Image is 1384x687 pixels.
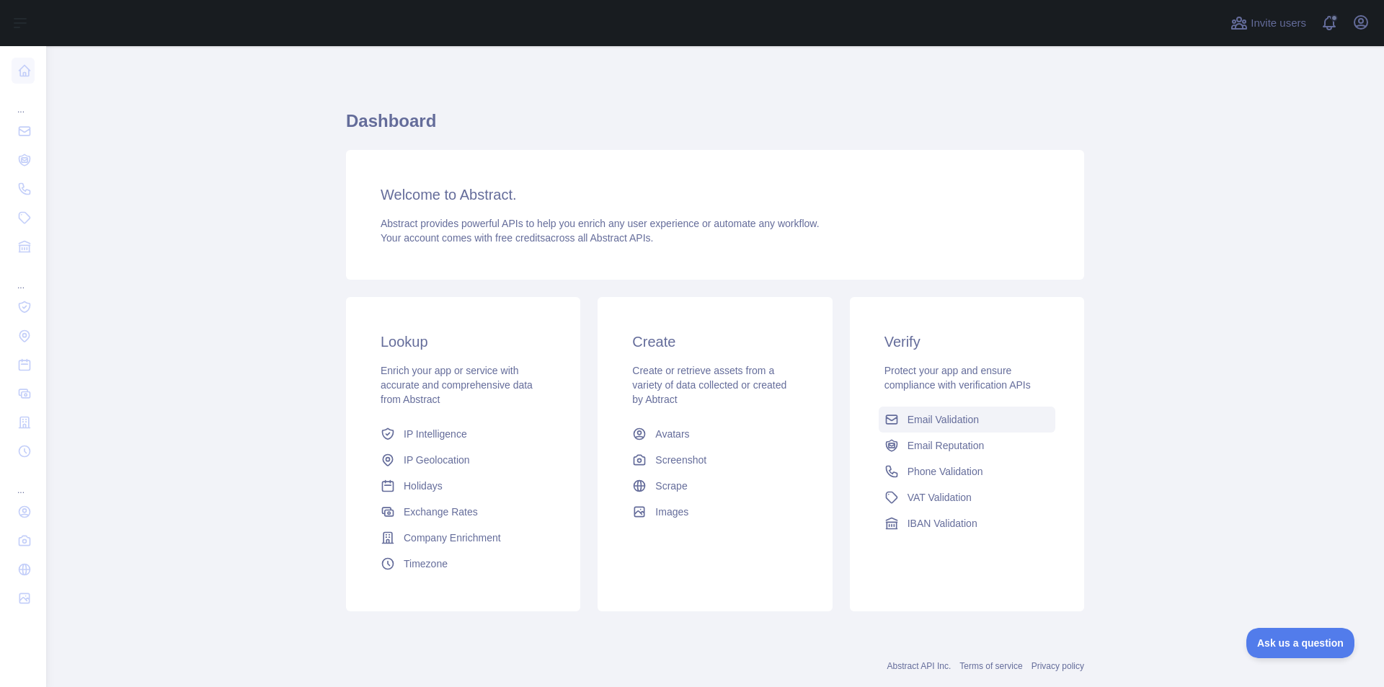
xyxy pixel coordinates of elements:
span: VAT Validation [908,490,972,505]
div: ... [12,262,35,291]
span: IP Geolocation [404,453,470,467]
a: Exchange Rates [375,499,551,525]
span: Timezone [404,557,448,571]
span: Company Enrichment [404,531,501,545]
a: Holidays [375,473,551,499]
span: Images [655,505,688,519]
a: IP Geolocation [375,447,551,473]
span: Screenshot [655,453,706,467]
a: Privacy policy [1032,661,1084,671]
a: Email Validation [879,407,1055,433]
span: Exchange Rates [404,505,478,519]
button: Invite users [1228,12,1309,35]
div: ... [12,467,35,496]
span: Abstract provides powerful APIs to help you enrich any user experience or automate any workflow. [381,218,820,229]
span: IBAN Validation [908,516,977,531]
span: Avatars [655,427,689,441]
span: Phone Validation [908,464,983,479]
a: Company Enrichment [375,525,551,551]
a: VAT Validation [879,484,1055,510]
span: IP Intelligence [404,427,467,441]
span: Invite users [1251,15,1306,32]
span: Email Reputation [908,438,985,453]
span: Enrich your app or service with accurate and comprehensive data from Abstract [381,365,533,405]
h1: Dashboard [346,110,1084,144]
a: Timezone [375,551,551,577]
iframe: Toggle Customer Support [1246,628,1355,658]
a: IP Intelligence [375,421,551,447]
a: Abstract API Inc. [887,661,951,671]
a: Terms of service [959,661,1022,671]
h3: Create [632,332,797,352]
h3: Verify [884,332,1050,352]
span: Holidays [404,479,443,493]
a: Email Reputation [879,433,1055,458]
span: Create or retrieve assets from a variety of data collected or created by Abtract [632,365,786,405]
span: Your account comes with across all Abstract APIs. [381,232,653,244]
a: Images [626,499,803,525]
div: ... [12,87,35,115]
span: Email Validation [908,412,979,427]
a: Phone Validation [879,458,1055,484]
span: free credits [495,232,545,244]
a: Screenshot [626,447,803,473]
h3: Welcome to Abstract. [381,185,1050,205]
a: IBAN Validation [879,510,1055,536]
a: Scrape [626,473,803,499]
h3: Lookup [381,332,546,352]
a: Avatars [626,421,803,447]
span: Protect your app and ensure compliance with verification APIs [884,365,1031,391]
span: Scrape [655,479,687,493]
